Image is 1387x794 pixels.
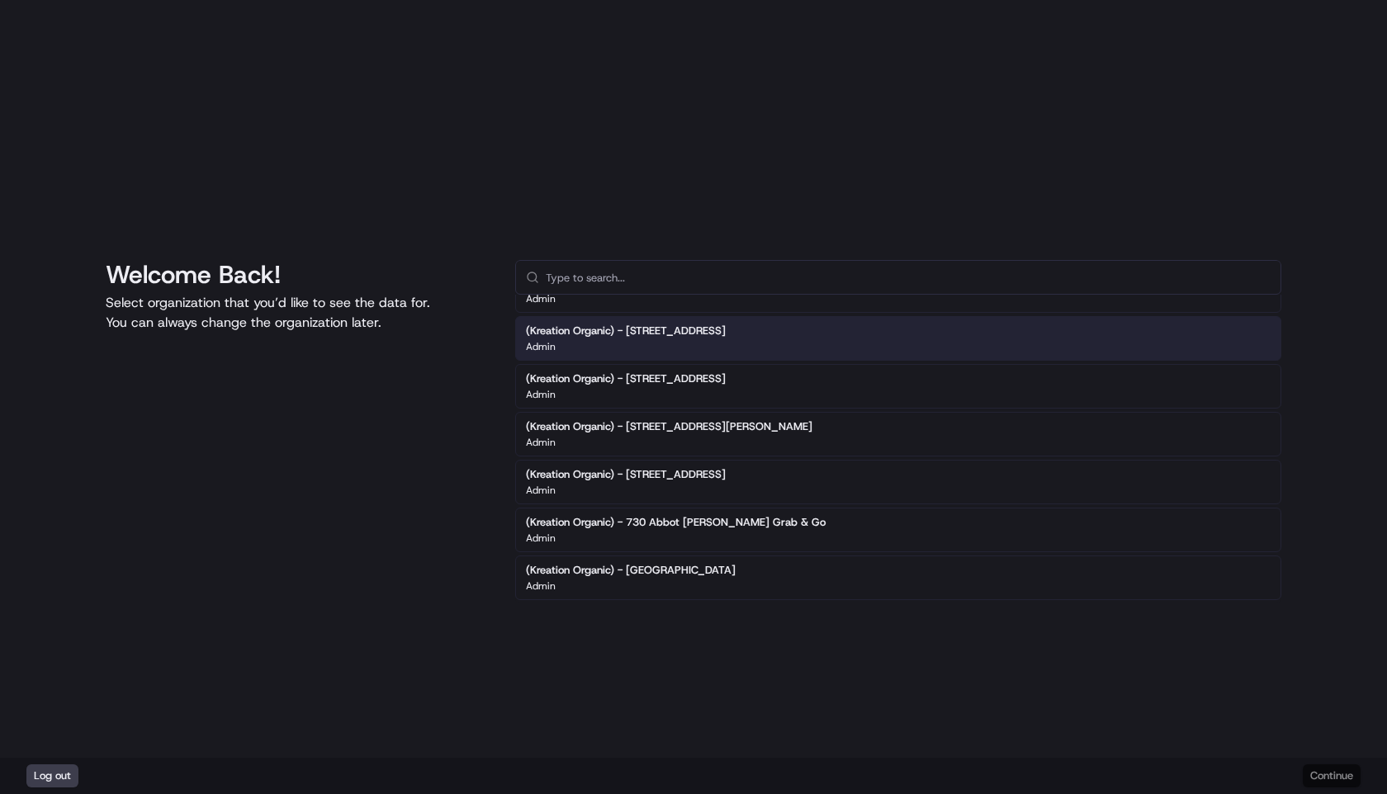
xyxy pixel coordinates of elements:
h2: (Kreation Organic) - [STREET_ADDRESS] [526,324,726,338]
p: Admin [526,340,556,353]
p: Admin [526,292,556,305]
p: Admin [526,484,556,497]
h2: (Kreation Organic) - [STREET_ADDRESS] [526,371,726,386]
p: Admin [526,579,556,593]
button: Log out [26,764,78,787]
h2: (Kreation Organic) - [GEOGRAPHIC_DATA] [526,563,736,578]
h2: (Kreation Organic) - [STREET_ADDRESS] [526,467,726,482]
p: Admin [526,388,556,401]
p: Admin [526,532,556,545]
h2: (Kreation Organic) - [STREET_ADDRESS][PERSON_NAME] [526,419,812,434]
h2: (Kreation Organic) - 730 Abbot [PERSON_NAME] Grab & Go [526,515,826,530]
input: Type to search... [546,261,1271,294]
p: Admin [526,436,556,449]
p: Select organization that you’d like to see the data for. You can always change the organization l... [106,293,489,333]
h1: Welcome Back! [106,260,489,290]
